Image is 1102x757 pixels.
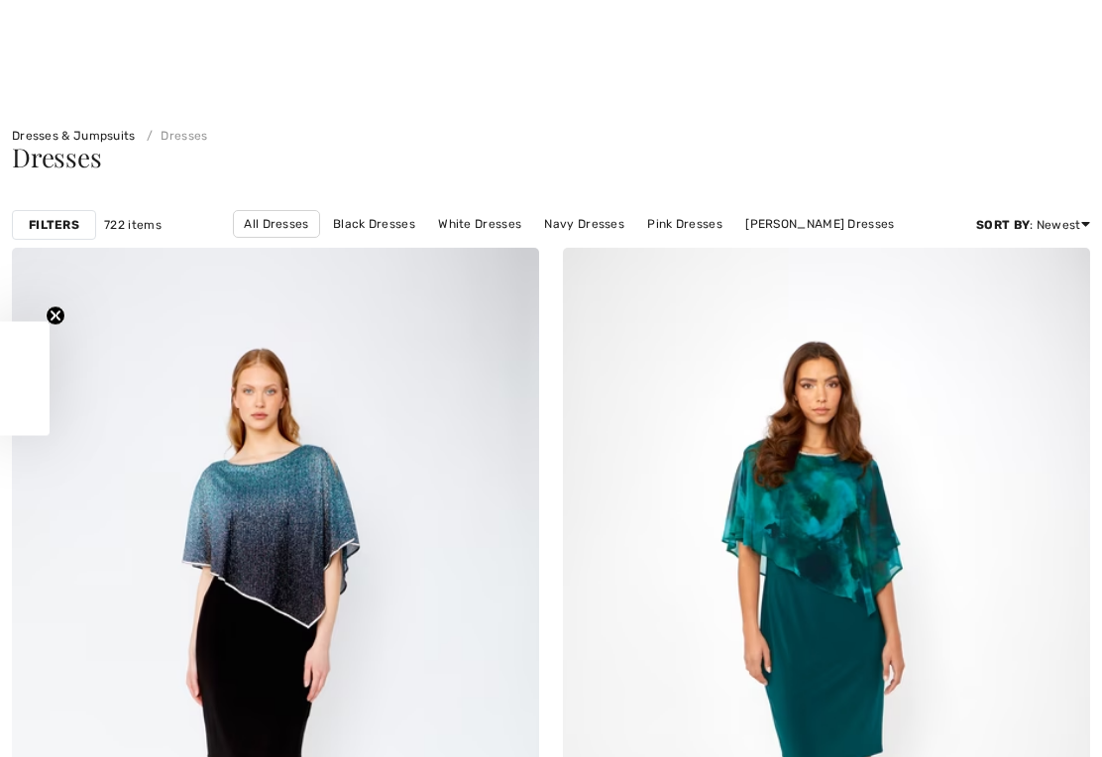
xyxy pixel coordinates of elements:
[655,238,757,264] a: Short Dresses
[553,238,652,264] a: Long Dresses
[976,216,1090,234] div: : Newest
[323,211,425,237] a: Black Dresses
[233,210,319,238] a: All Dresses
[46,306,65,326] button: Close teaser
[534,211,634,237] a: Navy Dresses
[12,140,101,174] span: Dresses
[139,129,207,143] a: Dresses
[637,211,732,237] a: Pink Dresses
[381,238,549,264] a: [PERSON_NAME] Dresses
[12,129,136,143] a: Dresses & Jumpsuits
[29,216,79,234] strong: Filters
[428,211,531,237] a: White Dresses
[735,211,904,237] a: [PERSON_NAME] Dresses
[976,218,1030,232] strong: Sort By
[104,216,162,234] span: 722 items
